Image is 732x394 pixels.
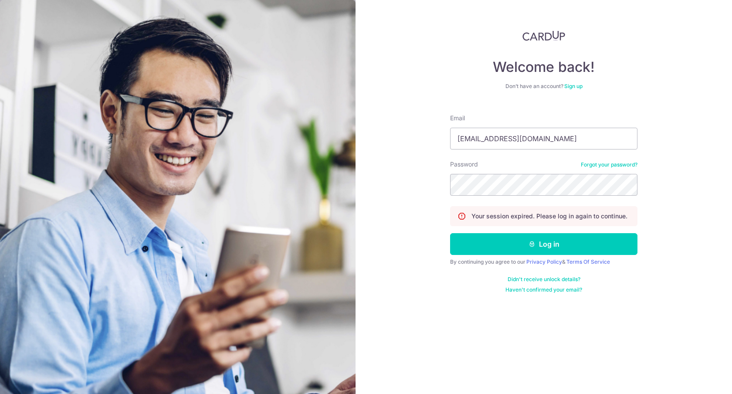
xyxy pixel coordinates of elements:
[526,258,562,265] a: Privacy Policy
[505,286,582,293] a: Haven't confirmed your email?
[450,233,637,255] button: Log in
[450,160,478,169] label: Password
[471,212,627,221] p: Your session expired. Please log in again to continue.
[564,83,583,89] a: Sign up
[450,258,637,265] div: By continuing you agree to our &
[566,258,610,265] a: Terms Of Service
[450,58,637,76] h4: Welcome back!
[450,128,637,149] input: Enter your Email
[522,31,565,41] img: CardUp Logo
[508,276,580,283] a: Didn't receive unlock details?
[581,161,637,168] a: Forgot your password?
[450,114,465,122] label: Email
[450,83,637,90] div: Don’t have an account?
